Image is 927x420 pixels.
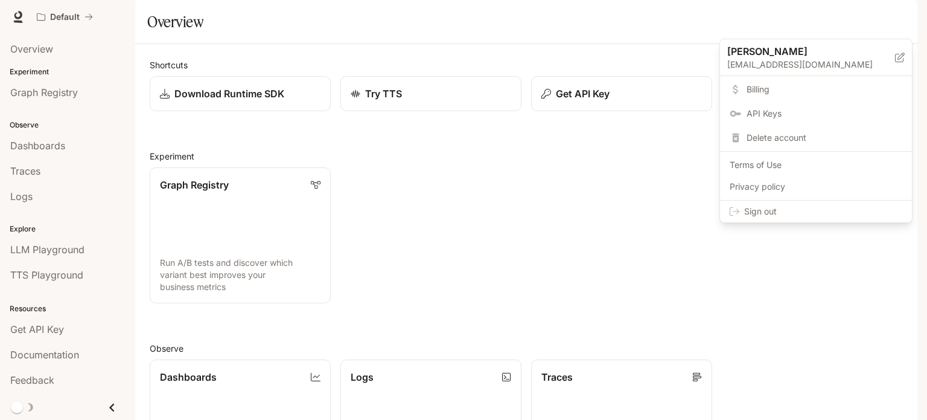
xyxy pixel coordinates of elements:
span: Billing [747,83,902,95]
div: Delete account [722,127,909,149]
a: Terms of Use [722,154,909,176]
a: Privacy policy [722,176,909,198]
div: Sign out [720,201,912,222]
span: Sign out [744,205,902,218]
a: Billing [722,79,909,100]
span: API Keys [747,108,902,120]
a: API Keys [722,103,909,124]
div: [PERSON_NAME][EMAIL_ADDRESS][DOMAIN_NAME] [720,39,912,76]
span: Delete account [747,132,902,144]
span: Privacy policy [730,181,902,193]
span: Terms of Use [730,159,902,171]
p: [EMAIL_ADDRESS][DOMAIN_NAME] [727,59,895,71]
p: [PERSON_NAME] [727,44,876,59]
